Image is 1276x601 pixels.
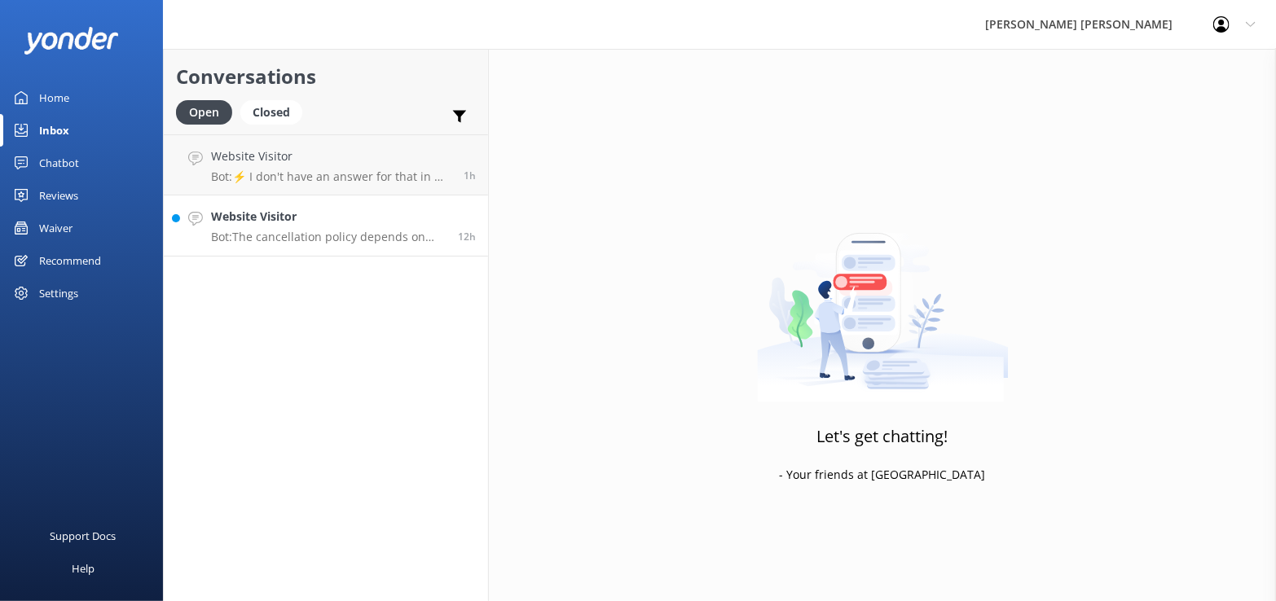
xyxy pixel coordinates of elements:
img: artwork of a man stealing a conversation from at giant smartphone [757,199,1009,402]
div: Reviews [39,179,78,212]
span: 07:09pm 17-Aug-2025 (UTC +12:00) Pacific/Auckland [458,230,476,243]
a: Website VisitorBot:⚡ I don't have an answer for that in my knowledge base. Please try and rephras... [164,134,488,195]
h3: Let's get chatting! [817,423,948,450]
span: 06:45am 18-Aug-2025 (UTC +12:00) Pacific/Auckland [464,169,476,182]
div: Waiver [39,212,73,244]
p: Bot: The cancellation policy depends on the type of trip you are on. On the rare occasion that a ... [211,230,446,244]
h4: Website Visitor [211,147,451,165]
div: Home [39,81,69,114]
div: Settings [39,277,78,309]
a: Open [176,103,240,121]
a: Closed [240,103,310,121]
div: Recommend [39,244,101,277]
a: Website VisitorBot:The cancellation policy depends on the type of trip you are on. On the rare oc... [164,195,488,257]
img: yonder-white-logo.png [24,27,118,54]
div: Closed [240,100,302,125]
div: Open [176,100,232,125]
div: Chatbot [39,147,79,179]
div: Inbox [39,114,69,147]
h2: Conversations [176,61,476,92]
p: - Your friends at [GEOGRAPHIC_DATA] [780,466,986,484]
p: Bot: ⚡ I don't have an answer for that in my knowledge base. Please try and rephrase your questio... [211,169,451,184]
div: Help [72,552,95,585]
div: Support Docs [51,520,117,552]
h4: Website Visitor [211,208,446,226]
